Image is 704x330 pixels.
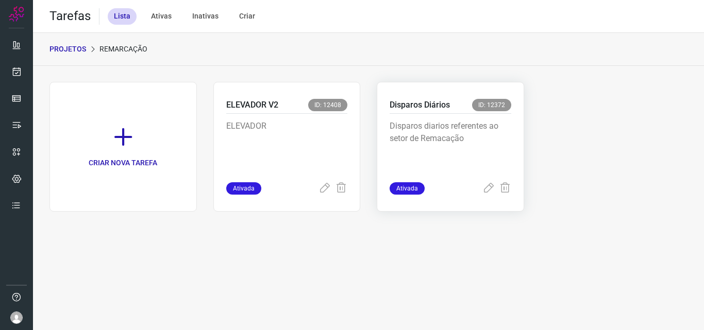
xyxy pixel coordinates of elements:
[308,99,347,111] span: ID: 12408
[49,9,91,24] h2: Tarefas
[390,182,425,195] span: Ativada
[226,120,348,171] p: ELEVADOR
[49,44,86,55] p: PROJETOS
[89,158,157,168] p: CRIAR NOVA TAREFA
[226,99,278,111] p: ELEVADOR V2
[108,8,137,25] div: Lista
[233,8,261,25] div: Criar
[9,6,24,22] img: Logo
[49,82,197,212] a: CRIAR NOVA TAREFA
[390,120,511,171] p: Disparos diarios referentes ao setor de Remacação
[390,99,450,111] p: Disparos Diários
[10,311,23,324] img: avatar-user-boy.jpg
[99,44,147,55] p: Remarcação
[145,8,178,25] div: Ativas
[186,8,225,25] div: Inativas
[226,182,261,195] span: Ativada
[472,99,511,111] span: ID: 12372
